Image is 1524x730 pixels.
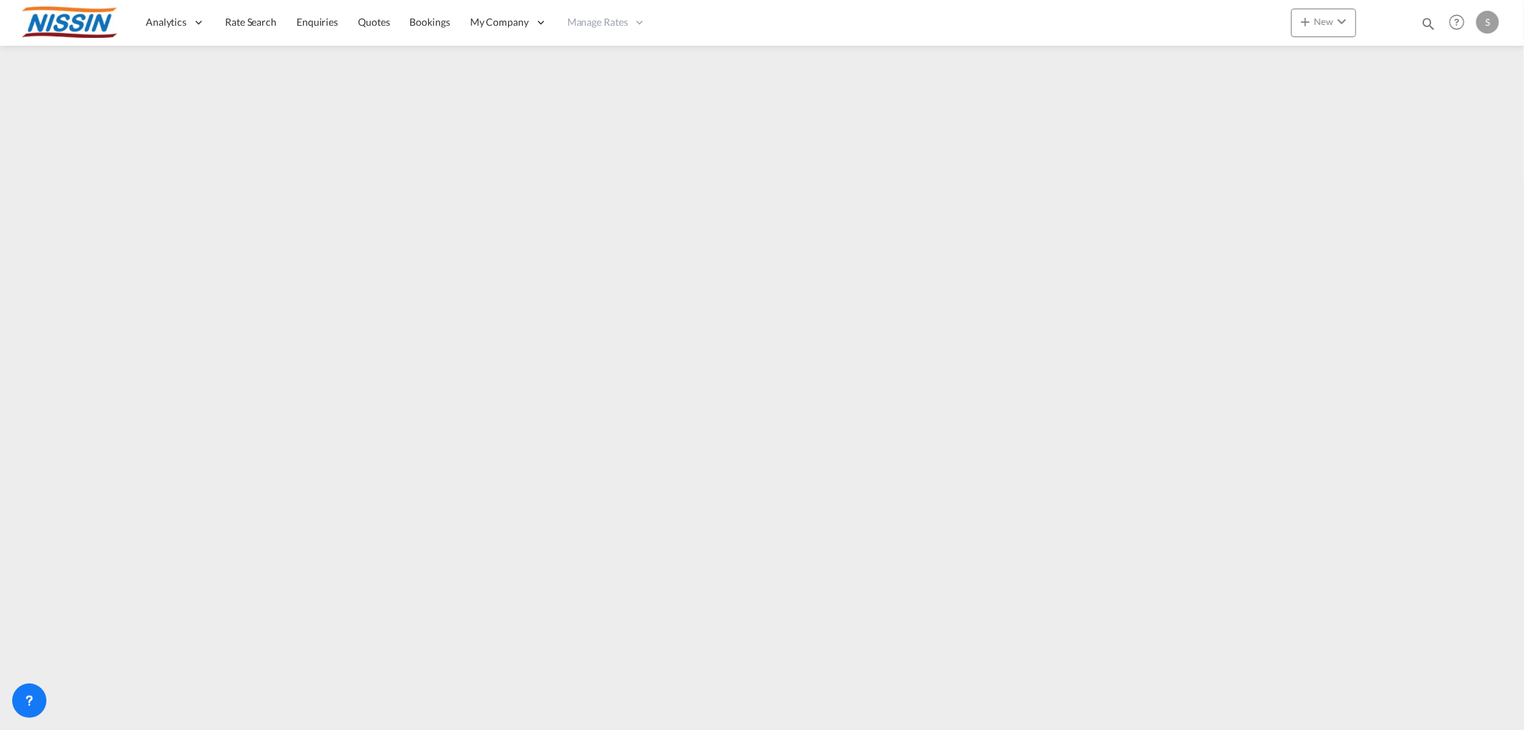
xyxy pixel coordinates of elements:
[1297,16,1350,27] span: New
[297,16,338,28] span: Enquiries
[225,16,277,28] span: Rate Search
[1291,9,1356,37] button: icon-plus 400-fgNewicon-chevron-down
[1445,10,1469,34] span: Help
[1333,13,1350,30] md-icon: icon-chevron-down
[567,15,628,29] span: Manage Rates
[470,15,529,29] span: My Company
[1420,16,1436,31] md-icon: icon-magnify
[1420,16,1436,37] div: icon-magnify
[410,16,450,28] span: Bookings
[1297,13,1314,30] md-icon: icon-plus 400-fg
[1476,11,1499,34] div: S
[358,16,389,28] span: Quotes
[146,15,186,29] span: Analytics
[21,6,118,39] img: 485da9108dca11f0a63a77e390b9b49c.jpg
[1445,10,1476,36] div: Help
